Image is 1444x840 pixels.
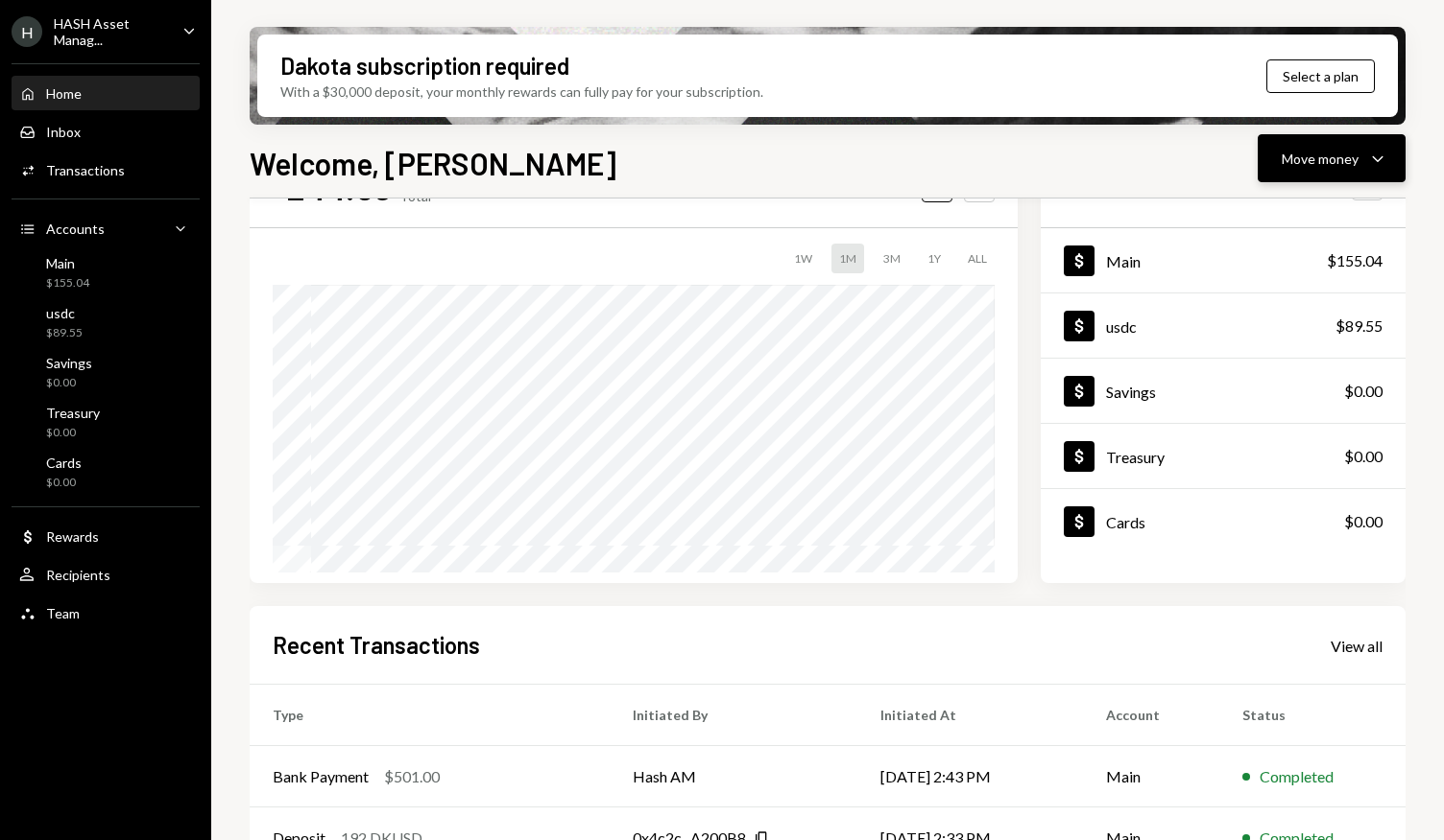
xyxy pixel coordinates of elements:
a: Main$155.04 [12,249,200,295]
div: $0.00 [46,475,82,491]
a: usdc$89.55 [12,299,200,345]
a: Home [12,76,200,110]
a: Inbox [12,114,200,149]
div: $0.00 [1344,445,1383,468]
td: Hash AM [610,746,857,807]
a: Treasury$0.00 [1041,424,1406,488]
div: $0.00 [1344,380,1383,403]
button: Select a plan [1266,59,1375,93]
div: Main [1106,252,1141,270]
div: 1W [786,244,820,273]
a: Recipients [12,557,200,592]
div: Move money [1282,149,1359,169]
th: Initiated By [610,685,857,746]
div: usdc [1106,317,1137,336]
a: Cards$0.00 [12,449,200,495]
a: Team [12,595,200,630]
h2: Recent Transactions [273,629,480,661]
div: Treasury [1106,448,1165,466]
th: Type [250,685,610,746]
a: Transactions [12,152,200,187]
div: $0.00 [1344,510,1383,533]
div: Home [46,85,82,102]
div: Bank Payment [273,765,369,788]
a: Main$155.04 [1041,228,1406,292]
div: Team [46,605,80,621]
div: Inbox [46,124,81,140]
a: Accounts [12,211,200,245]
div: 1M [831,244,864,273]
div: Savings [46,355,92,371]
button: Move money [1258,134,1406,182]
div: Savings [1106,383,1156,401]
div: $89.55 [1336,315,1383,338]
div: Cards [1106,513,1145,531]
div: $155.04 [46,275,89,292]
div: Rewards [46,528,99,545]
div: HASH Asset Manag... [54,15,167,48]
div: ALL [960,244,995,273]
a: Rewards [12,519,200,553]
div: $0.00 [46,425,100,441]
a: Treasury$0.00 [12,399,200,445]
div: usdc [46,305,83,321]
th: Initiated At [857,685,1083,746]
div: Recipients [46,567,110,583]
div: Cards [46,455,82,471]
div: Completed [1260,765,1334,788]
div: Main [46,255,89,271]
div: $155.04 [1327,249,1383,272]
div: 1Y [920,244,949,273]
div: Treasury [46,405,100,421]
div: $501.00 [384,765,440,788]
div: With a $30,000 deposit, your monthly rewards can fully pay for your subscription. [280,82,763,102]
div: $89.55 [46,325,83,341]
h1: Welcome, [PERSON_NAME] [250,144,616,182]
a: View all [1331,635,1383,656]
div: 3M [876,244,908,273]
th: Account [1083,685,1218,746]
a: usdc$89.55 [1041,293,1406,358]
a: Savings$0.00 [1041,359,1406,423]
div: $0.00 [46,375,92,391]
th: Status [1219,685,1406,746]
a: Savings$0.00 [12,349,200,395]
a: Cards$0.00 [1041,489,1406,553]
div: Transactions [46,162,125,178]
div: Dakota subscription required [280,50,569,82]
td: Main [1083,746,1218,807]
td: [DATE] 2:43 PM [857,746,1083,807]
div: View all [1331,637,1383,656]
div: H [12,16,42,47]
div: Accounts [46,221,105,237]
